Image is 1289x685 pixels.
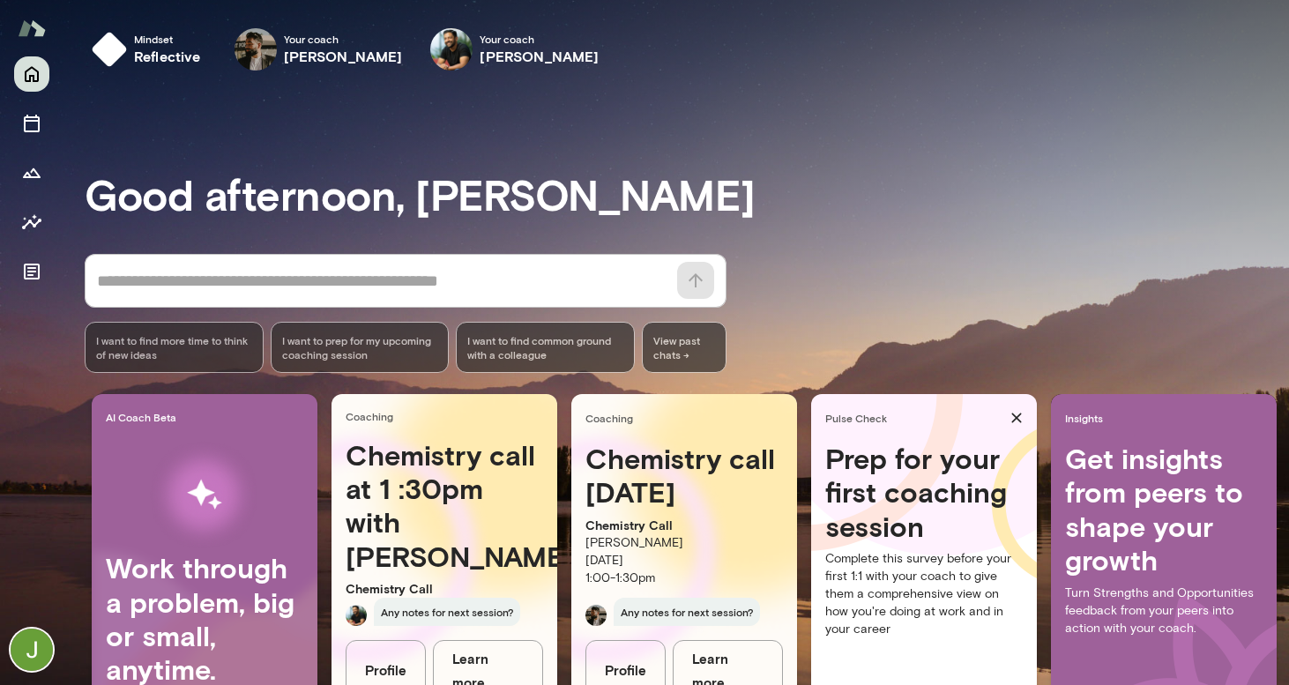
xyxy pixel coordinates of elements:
[134,32,201,46] span: Mindset
[126,439,283,551] img: AI Workflows
[374,598,520,626] span: Any notes for next session?
[18,11,46,45] img: Mento
[282,333,438,361] span: I want to prep for my upcoming coaching session
[284,46,403,67] h6: [PERSON_NAME]
[346,438,543,574] h4: Chemistry call at 1 :30pm with [PERSON_NAME]
[346,580,543,598] p: Chemistry Call
[825,550,1023,638] p: Complete this survey before your first 1:1 with your coach to give them a comprehensive view on h...
[14,56,49,92] button: Home
[346,605,367,626] img: Nirav
[467,333,623,361] span: I want to find common ground with a colleague
[284,32,403,46] span: Your coach
[85,169,1289,219] h3: Good afternoon, [PERSON_NAME]
[430,28,473,71] img: Nirav Amin
[642,322,726,373] span: View past chats ->
[11,629,53,671] img: Jack Hughes
[825,442,1023,543] h4: Prep for your first coaching session
[14,205,49,240] button: Insights
[92,32,127,67] img: mindset
[346,409,550,423] span: Coaching
[585,570,783,587] p: 1:00 - 1:30pm
[585,411,790,425] span: Coaching
[456,322,635,373] div: I want to find common ground with a colleague
[1065,411,1270,425] span: Insights
[480,46,599,67] h6: [PERSON_NAME]
[1065,584,1263,637] p: Turn Strengths and Opportunities feedback from your peers into action with your coach.
[14,106,49,141] button: Sessions
[96,333,252,361] span: I want to find more time to think of new ideas
[585,605,607,626] img: Deepak
[585,442,783,510] h4: Chemistry call [DATE]
[614,598,760,626] span: Any notes for next session?
[14,254,49,289] button: Documents
[235,28,277,71] img: Deepak Shrivastava
[85,322,264,373] div: I want to find more time to think of new ideas
[585,552,783,570] p: [DATE]
[106,410,310,424] span: AI Coach Beta
[85,21,215,78] button: Mindsetreflective
[1065,442,1263,577] h4: Get insights from peers to shape your growth
[585,534,783,552] p: [PERSON_NAME]
[14,155,49,190] button: Growth Plan
[825,411,1003,425] span: Pulse Check
[271,322,450,373] div: I want to prep for my upcoming coaching session
[222,21,415,78] div: Deepak ShrivastavaYour coach[PERSON_NAME]
[585,517,783,534] p: Chemistry Call
[134,46,201,67] h6: reflective
[418,21,611,78] div: Nirav AminYour coach[PERSON_NAME]
[480,32,599,46] span: Your coach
